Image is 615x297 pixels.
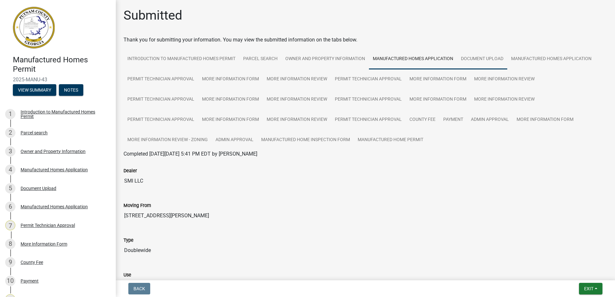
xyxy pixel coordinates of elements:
wm-modal-confirm: Summary [13,88,56,93]
label: Use [124,273,131,277]
a: More Information Review [263,110,331,130]
span: Exit [584,286,593,291]
a: Manufactured Homes Application [507,49,595,69]
a: More Information Review [263,89,331,110]
div: 5 [5,183,15,194]
a: Admin Approval [212,130,257,150]
span: 2025-MANU-43 [13,76,103,83]
div: Introduction to Manufactured Homes Permit [21,110,106,119]
a: More Information Form [198,89,263,110]
a: Permit Technician Approval [331,89,406,110]
div: County Fee [21,260,43,265]
div: 4 [5,165,15,175]
a: More Information Form [198,110,263,130]
div: 10 [5,276,15,286]
a: County Fee [406,110,439,130]
div: Manufactured Homes Application [21,167,88,172]
a: More Information Form [513,110,577,130]
div: 9 [5,257,15,267]
img: Putnam County, Georgia [13,7,55,49]
div: 6 [5,202,15,212]
a: Manufactured Home Permit [354,130,427,150]
span: Back [133,286,145,291]
a: More Information Form [406,69,470,90]
label: Moving From [124,203,151,208]
a: Permit Technician Approval [331,69,406,90]
span: Completed [DATE][DATE] 5:41 PM EDT by [PERSON_NAME] [124,151,257,157]
div: 1 [5,109,15,119]
a: More Information Review - Zoning [124,130,212,150]
h4: Manufactured Homes Permit [13,55,111,74]
a: Permit Technician Approval [124,89,198,110]
wm-modal-confirm: Notes [59,88,83,93]
a: Manufactured Homes Application [369,49,457,69]
a: Permit Technician Approval [124,110,198,130]
div: 2 [5,128,15,138]
a: Parcel search [239,49,281,69]
a: Manufactured Home Inspection Form [257,130,354,150]
div: 3 [5,146,15,157]
a: Admin Approval [467,110,513,130]
div: Payment [21,279,39,283]
div: Permit Technician Approval [21,223,75,228]
div: Parcel search [21,130,48,135]
div: Owner and Property Information [21,149,86,154]
a: Document Upload [457,49,507,69]
button: Back [128,283,150,294]
div: More Information Form [21,242,67,246]
a: More Information Review [470,89,538,110]
a: More Information Form [198,69,263,90]
a: Permit Technician Approval [124,69,198,90]
a: Owner and Property Information [281,49,369,69]
a: Permit Technician Approval [331,110,406,130]
div: 7 [5,220,15,230]
a: More Information Form [406,89,470,110]
div: Thank you for submitting your information. You may view the submitted information on the tabs below. [124,36,607,44]
a: Introduction to Manufactured Homes Permit [124,49,239,69]
button: View Summary [13,84,56,96]
div: Manufactured Homes Application [21,204,88,209]
div: 8 [5,239,15,249]
label: Dealer [124,169,137,173]
button: Exit [579,283,602,294]
a: More Information Review [263,69,331,90]
div: Document Upload [21,186,56,191]
a: Payment [439,110,467,130]
button: Notes [59,84,83,96]
label: Type [124,238,133,243]
a: More Information Review [470,69,538,90]
h1: Submitted [124,8,182,23]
